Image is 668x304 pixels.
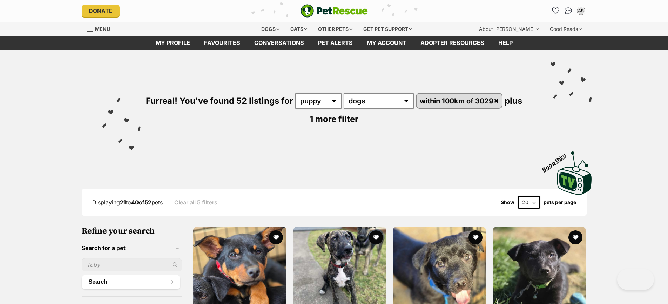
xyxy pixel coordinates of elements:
[82,245,182,251] header: Search for a pet
[269,230,283,244] button: favourite
[565,7,572,14] img: chat-41dd97257d64d25036548639549fe6c8038ab92f7586957e7f3b1b290dea8141.svg
[285,22,312,36] div: Cats
[174,199,217,205] a: Clear all 5 filters
[550,5,587,16] ul: Account quick links
[247,36,311,50] a: conversations
[417,94,502,108] a: within 100km of 3029
[501,200,514,205] span: Show
[557,145,592,196] a: Boop this!
[256,22,284,36] div: Dogs
[301,4,368,18] img: logo-e224e6f780fb5917bec1dbf3a21bbac754714ae5b6737aabdf751b685950b380.svg
[578,7,585,14] div: AS
[146,96,293,106] span: Furreal! You've found 52 listings for
[360,36,413,50] a: My account
[301,4,368,18] a: PetRescue
[149,36,197,50] a: My profile
[369,230,383,244] button: favourite
[82,275,181,289] button: Search
[468,230,483,244] button: favourite
[617,269,654,290] iframe: Help Scout Beacon - Open
[568,230,582,244] button: favourite
[311,36,360,50] a: Pet alerts
[197,36,247,50] a: Favourites
[310,96,522,124] span: plus 1 more filter
[82,258,182,271] input: Toby
[474,22,544,36] div: About [PERSON_NAME]
[358,22,417,36] div: Get pet support
[92,199,163,206] span: Displaying to of pets
[544,200,576,205] label: pets per page
[575,5,587,16] button: My account
[557,151,592,195] img: PetRescue TV logo
[120,199,126,206] strong: 21
[541,148,573,173] span: Boop this!
[313,22,357,36] div: Other pets
[144,199,151,206] strong: 52
[82,5,120,17] a: Donate
[563,5,574,16] a: Conversations
[545,22,587,36] div: Good Reads
[550,5,561,16] a: Favourites
[413,36,491,50] a: Adopter resources
[131,199,139,206] strong: 40
[82,226,182,236] h3: Refine your search
[491,36,520,50] a: Help
[95,26,110,32] span: Menu
[87,22,115,35] a: Menu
